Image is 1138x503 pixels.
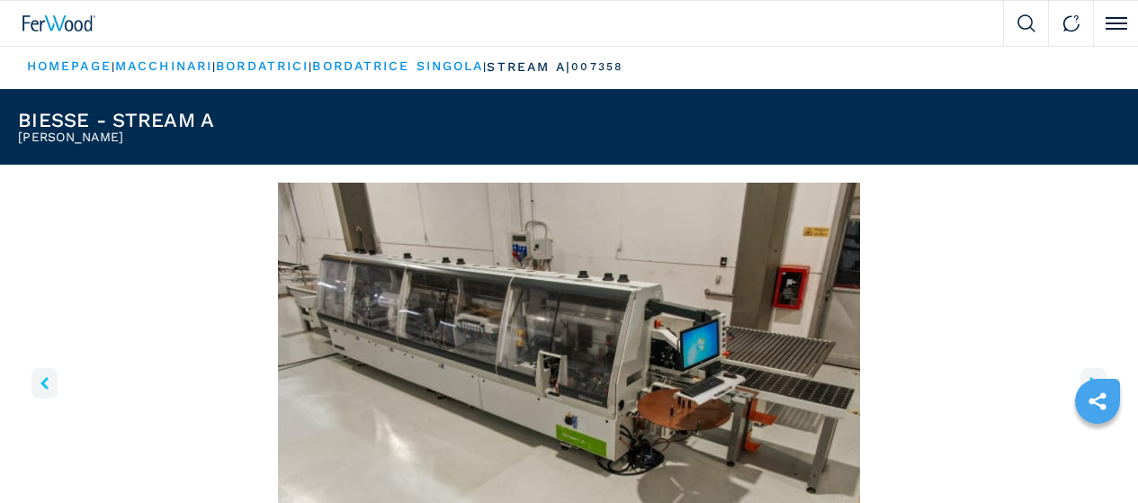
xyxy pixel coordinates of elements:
h1: BIESSE - STREAM A [18,111,214,130]
span: | [112,60,115,73]
button: Click to toggle menu [1093,1,1138,46]
img: Contact us [1062,14,1080,32]
img: Search [1017,14,1035,32]
span: | [212,60,216,73]
button: right-button [1080,368,1107,399]
a: bordatrici [216,58,309,73]
a: HOMEPAGE [27,58,112,73]
a: macchinari [115,58,212,73]
p: stream a | [487,58,571,76]
iframe: Chat [1062,422,1125,490]
p: 007358 [571,59,623,75]
a: sharethis [1075,379,1120,424]
span: | [483,60,487,73]
a: bordatrice singola [312,58,483,73]
span: | [309,60,312,73]
img: Ferwood [22,15,96,31]
button: left-button [31,368,58,399]
h2: [PERSON_NAME] [18,130,214,143]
